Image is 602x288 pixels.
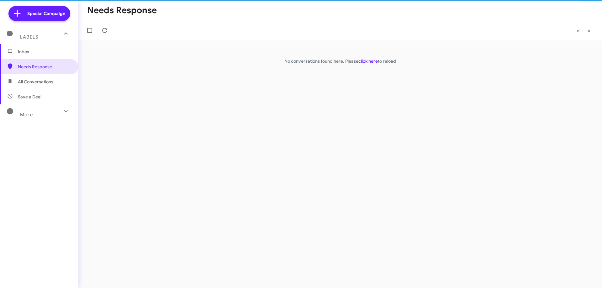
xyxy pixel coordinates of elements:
span: Needs Response [18,64,71,70]
span: Labels [20,34,38,40]
span: All Conversations [18,79,53,85]
span: Special Campaign [27,10,65,17]
span: Inbox [18,49,71,55]
span: « [577,27,580,34]
span: Save a Deal [18,94,41,100]
p: No conversations found here. Please to reload [78,58,602,64]
nav: Page navigation example [573,24,594,37]
span: More [20,112,33,118]
button: Previous [573,24,584,37]
button: Next [584,24,594,37]
span: » [587,27,591,34]
a: click here [358,58,378,64]
a: Special Campaign [8,6,70,21]
h1: Needs Response [87,5,157,15]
